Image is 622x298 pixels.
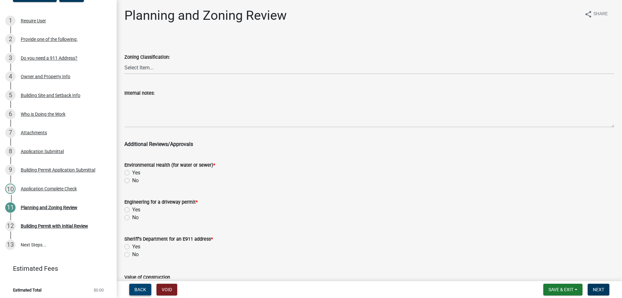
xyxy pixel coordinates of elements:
[5,221,16,231] div: 12
[5,34,16,44] div: 2
[13,288,41,292] span: Estimated Total
[124,8,287,23] h1: Planning and Zoning Review
[593,10,608,18] span: Share
[5,71,16,82] div: 4
[21,130,47,135] div: Attachments
[132,206,140,214] label: Yes
[543,284,582,295] button: Save & Exit
[548,287,573,292] span: Save & Exit
[132,177,139,185] label: No
[94,288,104,292] span: $0.00
[132,169,140,177] label: Yes
[124,91,155,96] label: Internal notes:
[124,163,215,168] label: Environmental Health (for water or sewer)
[5,90,16,101] div: 5
[124,237,213,242] label: Sheriff's Department for an E911 address
[129,284,151,295] button: Back
[5,184,16,194] div: 10
[584,10,592,18] i: share
[124,55,170,60] label: Zoning Classification:
[5,202,16,213] div: 11
[5,262,106,275] a: Estimated Fees
[132,243,140,251] label: Yes
[5,146,16,157] div: 8
[21,168,95,172] div: Building Permit Application Submittal
[134,287,146,292] span: Back
[5,240,16,250] div: 13
[21,186,77,191] div: Application Complete Check
[124,275,170,280] label: Value of Construction
[21,205,77,210] div: Planning and Zoning Review
[5,16,16,26] div: 1
[579,8,613,20] button: shareShare
[5,165,16,175] div: 9
[124,141,193,147] span: Additional Reviews/Approvals
[588,284,609,295] button: Next
[5,109,16,119] div: 6
[132,251,139,258] label: No
[21,149,64,154] div: Application Submittal
[21,56,77,60] div: Do you need a 911 Address?
[21,112,65,116] div: Who is Doing the Work
[21,74,70,79] div: Owner and Property Info
[5,53,16,63] div: 3
[21,93,80,98] div: Building Site and Setback Info
[132,214,139,221] label: No
[124,200,198,205] label: Engineering for a driveway permit
[5,127,16,138] div: 7
[21,18,46,23] div: Require User
[21,37,77,42] div: Provide one of the following:
[156,284,177,295] button: Void
[593,287,604,292] span: Next
[21,224,88,228] div: Building Permit with Initial Review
